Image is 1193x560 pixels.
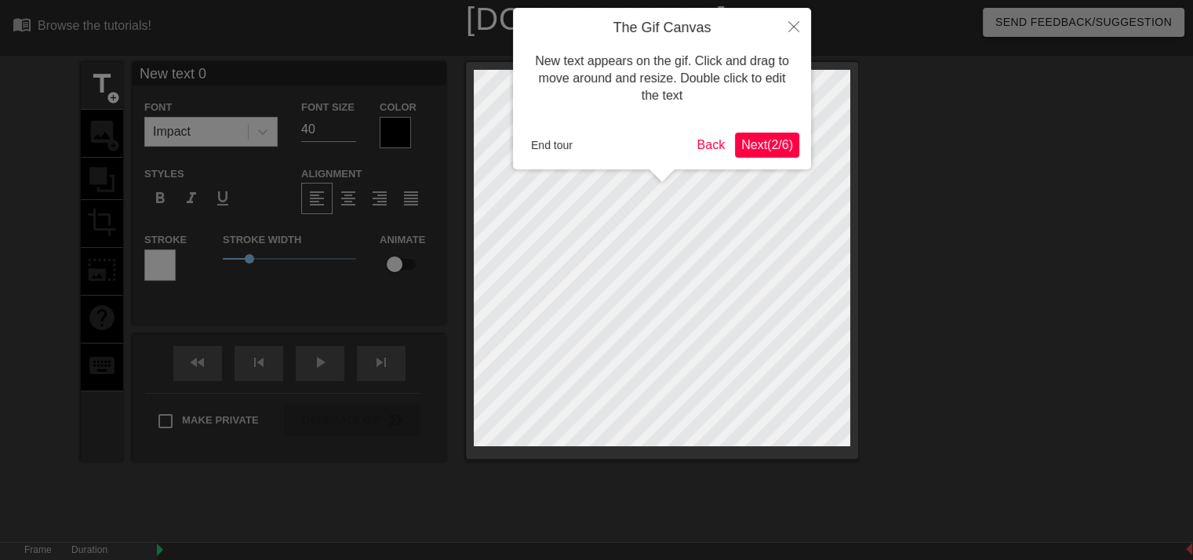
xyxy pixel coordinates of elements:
[188,353,207,372] span: fast_rewind
[406,35,859,54] div: The online gif editor
[466,2,727,36] a: [DOMAIN_NAME]
[87,69,117,99] span: title
[182,413,259,428] span: Make Private
[525,20,799,37] h4: The Gif Canvas
[380,232,425,248] label: Animate
[741,138,793,151] span: Next ( 2 / 6 )
[380,100,416,115] label: Color
[735,133,799,158] button: Next
[144,166,184,182] label: Styles
[144,232,187,248] label: Stroke
[107,91,120,104] span: add_circle
[301,166,362,182] label: Alignment
[249,353,268,372] span: skip_previous
[223,232,301,248] label: Stroke Width
[13,15,151,39] a: Browse the tutorials!
[372,353,391,372] span: skip_next
[71,546,107,555] label: Duration
[182,189,201,208] span: format_italic
[38,19,151,32] div: Browse the tutorials!
[307,189,326,208] span: format_align_left
[151,189,169,208] span: format_bold
[153,122,191,141] div: Impact
[339,189,358,208] span: format_align_center
[525,37,799,121] div: New text appears on the gif. Click and drag to move around and resize. Double click to edit the text
[1186,543,1192,555] img: bound-end.png
[144,100,172,115] label: Font
[301,100,355,115] label: Font Size
[311,353,329,372] span: play_arrow
[691,133,732,158] button: Back
[213,189,232,208] span: format_underline
[13,15,31,34] span: menu_book
[777,8,811,44] button: Close
[402,189,420,208] span: format_align_justify
[983,8,1184,37] button: Send Feedback/Suggestion
[995,13,1172,32] span: Send Feedback/Suggestion
[370,189,389,208] span: format_align_right
[525,133,579,157] button: End tour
